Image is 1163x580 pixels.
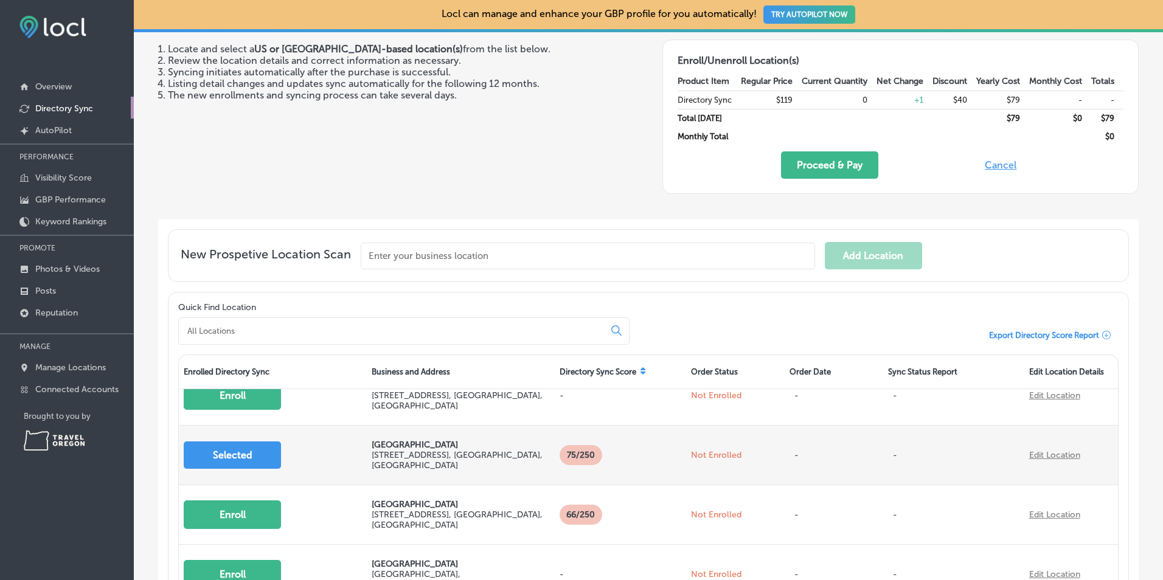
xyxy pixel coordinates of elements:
button: Add Location [825,242,922,269]
p: Keyword Rankings [35,216,106,227]
p: [STREET_ADDRESS] , [GEOGRAPHIC_DATA], [GEOGRAPHIC_DATA] [372,390,550,411]
p: - [888,438,1019,472]
li: Listing detail changes and updates sync automatically for the following 12 months. [168,78,741,89]
th: Current Quantity [802,72,877,91]
button: Cancel [981,151,1020,179]
li: Review the location details and correct information as necessary. [168,55,741,66]
button: TRY AUTOPILOT NOW [763,5,855,24]
div: Directory Sync Score [555,355,686,388]
p: Not Enrolled [691,569,780,579]
p: Visibility Score [35,173,92,183]
div: Order Status [686,355,785,388]
p: Brought to you by [24,412,134,421]
button: Proceed & Pay [781,151,878,179]
strong: US or [GEOGRAPHIC_DATA]-based location(s) [254,43,463,55]
p: Photos & Videos [35,264,100,274]
td: - [1091,91,1123,109]
a: Edit Location [1029,569,1080,579]
td: $119 [741,91,802,109]
p: Posts [35,286,56,296]
p: [GEOGRAPHIC_DATA] [372,499,550,509]
p: - [560,390,681,401]
th: Monthly Cost [1029,72,1091,91]
th: Net Change [877,72,932,91]
input: All Locations [186,325,602,336]
p: Overview [35,81,72,92]
p: 75 /250 [560,445,602,465]
button: Enroll [184,381,281,410]
a: Edit Location [1029,450,1080,460]
p: - [888,378,1019,413]
a: Edit Location [1029,509,1080,520]
button: Enroll [184,500,281,529]
th: Totals [1091,72,1123,91]
label: Quick Find Location [178,302,256,312]
td: Total [DATE] [678,109,741,127]
li: Locate and select a from the list below. [168,43,741,55]
td: $ 79 [976,109,1029,127]
th: Discount [932,72,976,91]
div: Enrolled Directory Sync [179,355,367,388]
div: Business and Address [367,355,555,388]
td: + 1 [877,91,932,109]
th: Yearly Cost [976,72,1029,91]
p: - [790,497,817,532]
th: Product Item [678,72,741,91]
input: Enter your business location [361,243,815,269]
span: Export Directory Score Report [989,331,1099,340]
p: 66 /250 [560,505,602,525]
p: - [790,438,817,472]
p: - [560,569,681,579]
img: Travel Oregon [24,430,85,451]
p: Reputation [35,308,78,318]
div: Order Date [785,355,883,388]
h2: Enroll/Unenroll Location(s) [678,55,1123,66]
p: [GEOGRAPHIC_DATA] [372,440,550,450]
td: Monthly Total [678,127,741,145]
td: - [1029,91,1091,109]
span: New Prospetive Location Scan [181,247,351,269]
p: Connected Accounts [35,384,119,395]
p: Manage Locations [35,362,106,373]
td: $ 0 [1029,109,1091,127]
p: Directory Sync [35,103,93,114]
p: Not Enrolled [691,509,780,520]
div: Edit Location Details [1024,355,1118,388]
p: - [790,378,817,413]
a: Edit Location [1029,390,1080,401]
td: 0 [802,91,877,109]
p: [STREET_ADDRESS] , [GEOGRAPHIC_DATA], [GEOGRAPHIC_DATA] [372,450,550,471]
td: Directory Sync [678,91,741,109]
p: AutoPilot [35,125,72,136]
td: $ 79 [1091,109,1123,127]
p: [GEOGRAPHIC_DATA] [372,559,550,569]
li: The new enrollments and syncing process can take several days. [168,89,741,101]
td: $79 [976,91,1029,109]
p: Not Enrolled [691,450,780,460]
div: Sync Status Report [883,355,1024,388]
td: $40 [932,91,976,109]
button: Selected [184,441,281,469]
th: Regular Price [741,72,802,91]
p: GBP Performance [35,195,106,205]
p: [STREET_ADDRESS] , [GEOGRAPHIC_DATA], [GEOGRAPHIC_DATA] [372,509,550,530]
td: $ 0 [1091,127,1123,145]
p: - [888,497,1019,532]
p: Not Enrolled [691,390,780,401]
img: fda3e92497d09a02dc62c9cd864e3231.png [19,16,86,38]
li: Syncing initiates automatically after the purchase is successful. [168,66,741,78]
